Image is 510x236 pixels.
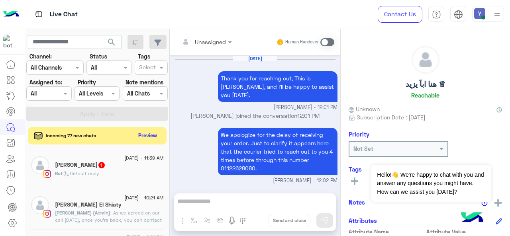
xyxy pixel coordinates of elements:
button: Apply Filters [26,107,168,121]
span: [PERSON_NAME] - 12:02 PM [273,177,337,185]
label: Status [90,52,107,60]
img: Logo [3,6,19,23]
a: Contact Us [378,6,422,23]
img: defaultAdmin.png [31,156,49,174]
span: Incoming 77 new chats [46,132,96,139]
a: tab [428,6,444,23]
span: Unknown [349,105,380,113]
label: Assigned to: [29,78,62,86]
span: 12:01 PM [297,112,320,119]
label: Note mentions [126,78,163,86]
h6: Reachable [411,92,439,99]
img: 317874714732967 [3,35,18,49]
label: Channel: [29,52,52,60]
img: hulul-logo.png [458,204,486,232]
span: Bot [55,170,63,176]
span: 1 [98,162,105,168]
label: Priority [78,78,96,86]
span: [DATE] - 11:39 AM [124,154,163,162]
h6: [DATE] [233,56,277,61]
button: Preview [135,130,161,141]
img: add [494,199,502,207]
img: profile [492,10,502,20]
label: Tags [138,52,150,60]
small: Human Handover [285,39,319,45]
img: tab [432,10,441,19]
button: search [102,35,122,52]
h6: Tags [349,166,502,173]
img: defaultAdmin.png [31,196,49,214]
h6: Attributes [349,217,377,224]
img: Instagram [43,210,51,218]
div: Select [138,63,156,73]
img: notes [481,200,488,206]
button: Send and close [269,214,310,227]
p: 11/8/2025, 12:01 PM [218,71,337,102]
span: Attribute Name [349,228,425,236]
span: search [107,37,116,47]
span: Hello!👋 We're happy to chat with you and answer any questions you might have. How can we assist y... [371,165,491,202]
span: : Default reply [63,170,99,176]
img: defaultAdmin.png [412,46,439,73]
img: Instagram [43,170,51,178]
h5: هنا ابآ يزيد ♕ [406,80,445,89]
h6: Priority [349,131,369,138]
img: userImage [474,8,485,19]
img: tab [34,9,44,19]
span: [PERSON_NAME] (Admin) [55,210,110,216]
h6: Notes [349,199,365,206]
span: Attribute Value [426,228,502,236]
p: [PERSON_NAME] joined the conversation [173,111,337,120]
h5: Habiba El Shiaty [55,201,122,208]
span: Subscription Date : [DATE] [357,113,426,121]
h5: Marven Ibrahem [55,162,106,168]
img: tab [454,10,463,19]
p: Live Chat [50,9,78,20]
span: [DATE] - 10:21 AM [124,194,163,201]
p: 11/8/2025, 12:02 PM [218,128,337,175]
span: [PERSON_NAME] - 12:01 PM [274,104,337,111]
